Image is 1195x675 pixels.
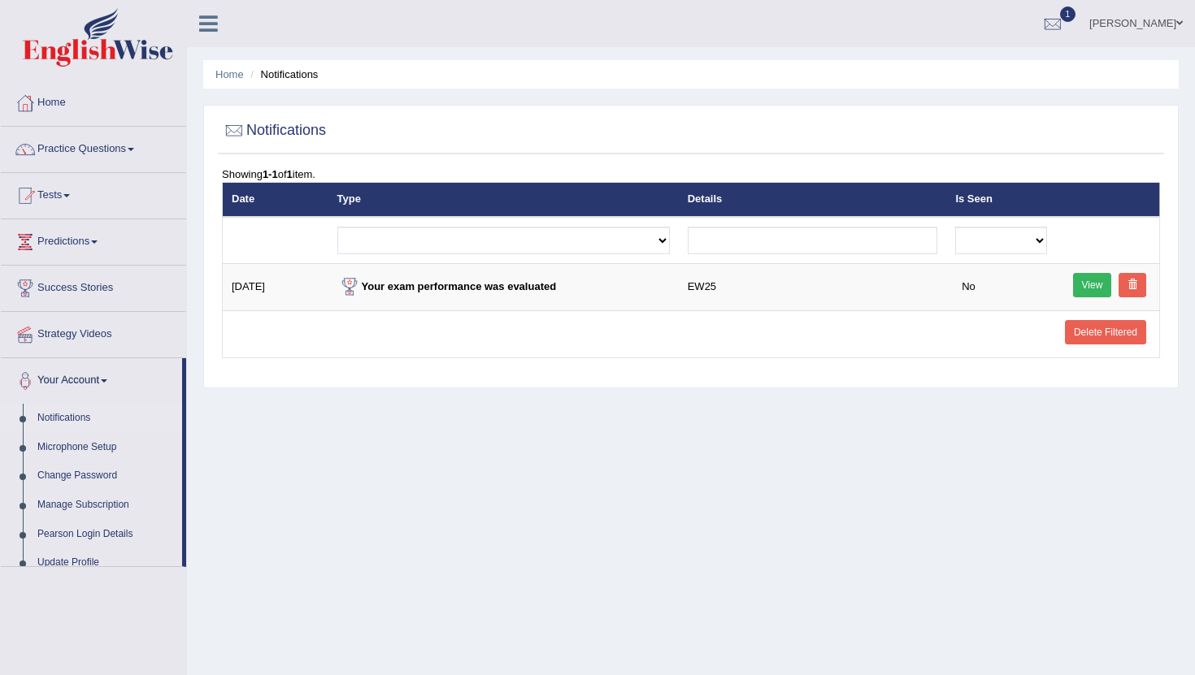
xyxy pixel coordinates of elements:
a: View [1073,273,1112,297]
a: Your Account [1,358,182,399]
span: 1 [1060,6,1076,22]
a: Delete Filtered [1065,320,1146,344]
td: [DATE] [223,263,328,310]
a: Notifications [30,404,182,433]
span: No [955,278,981,295]
a: Strategy Videos [1,312,186,353]
a: Tests [1,173,186,214]
a: Pearson Login Details [30,520,182,549]
a: Details [688,193,723,205]
a: Practice Questions [1,127,186,167]
td: EW25 [679,263,947,310]
a: Predictions [1,219,186,260]
a: Manage Subscription [30,491,182,520]
a: Is Seen [955,193,993,205]
a: Home [215,68,244,80]
a: Delete [1119,273,1146,297]
li: Notifications [246,67,318,82]
div: Showing of item. [222,167,1160,182]
a: Microphone Setup [30,433,182,462]
a: Date [232,193,254,205]
a: Type [337,193,361,205]
b: 1 [287,168,293,180]
strong: Your exam performance was evaluated [337,280,557,292]
a: Update Profile [30,548,182,578]
a: Home [1,80,186,121]
a: Change Password [30,461,182,491]
a: Success Stories [1,266,186,306]
h2: Notifications [222,119,326,143]
b: 1-1 [263,168,278,180]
